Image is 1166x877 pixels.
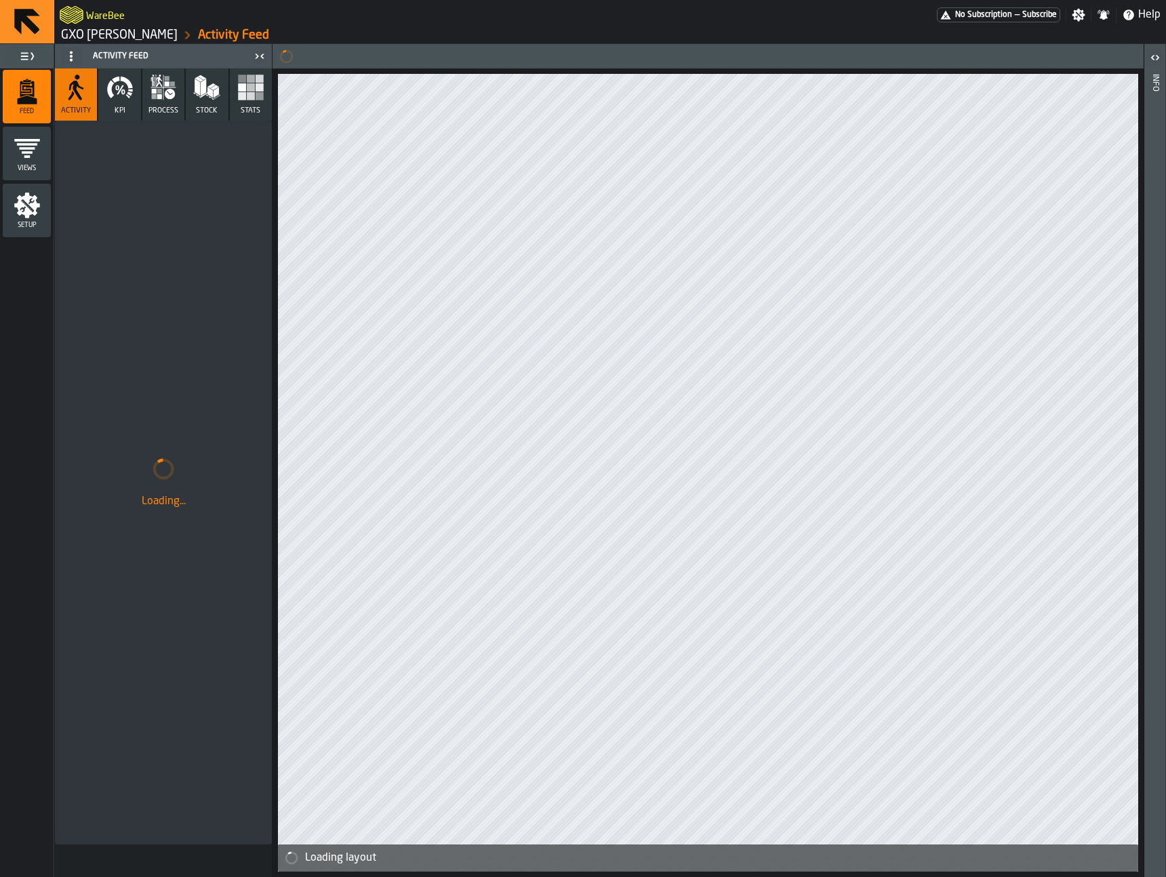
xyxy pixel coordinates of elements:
[196,106,218,115] span: Stock
[3,184,51,238] li: menu Setup
[198,28,269,43] a: link-to-/wh/i/baca6aa3-d1fc-43c0-a604-2a1c9d5db74d/feed/62ef12e0-2103-4f85-95c6-e08093af12ca
[241,106,260,115] span: Stats
[61,28,178,43] a: link-to-/wh/i/baca6aa3-d1fc-43c0-a604-2a1c9d5db74d/simulations
[148,106,178,115] span: process
[115,106,125,115] span: KPI
[250,48,269,64] label: button-toggle-Close me
[3,222,51,229] span: Setup
[61,106,91,115] span: Activity
[1117,7,1166,23] label: button-toggle-Help
[58,45,250,67] div: Activity Feed
[66,493,261,510] div: Loading...
[1138,7,1161,23] span: Help
[60,27,610,43] nav: Breadcrumb
[1091,8,1116,22] label: button-toggle-Notifications
[1022,10,1057,20] span: Subscribe
[3,70,51,124] li: menu Feed
[60,3,83,27] a: logo-header
[1066,8,1091,22] label: button-toggle-Settings
[1146,47,1165,71] label: button-toggle-Open
[3,127,51,181] li: menu Views
[1150,71,1160,874] div: Info
[3,108,51,115] span: Feed
[3,47,51,66] label: button-toggle-Toggle Full Menu
[955,10,1012,20] span: No Subscription
[1144,44,1165,877] header: Info
[1015,10,1020,20] span: —
[937,7,1060,22] a: link-to-/wh/i/baca6aa3-d1fc-43c0-a604-2a1c9d5db74d/pricing/
[278,844,1138,872] div: alert-Loading layout
[937,7,1060,22] div: Menu Subscription
[305,850,1133,866] div: Loading layout
[86,8,125,22] h2: Sub Title
[3,165,51,172] span: Views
